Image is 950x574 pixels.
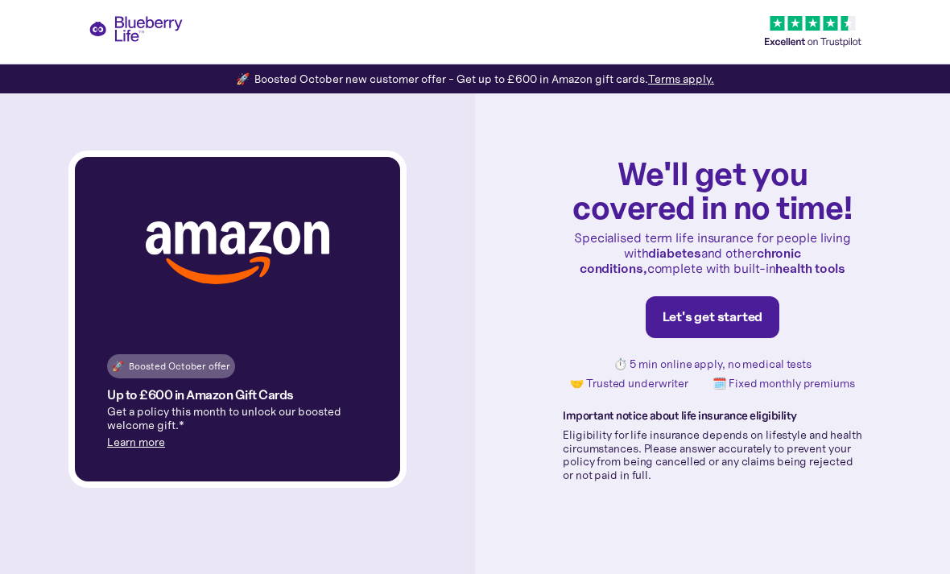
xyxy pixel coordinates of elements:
[236,71,714,87] div: 🚀 Boosted October new customer offer - Get up to £600 in Amazon gift cards.
[563,408,797,423] strong: Important notice about life insurance eligibility
[613,357,812,371] p: ⏱️ 5 min online apply, no medical tests
[563,230,862,277] p: Specialised term life insurance for people living with and other complete with built-in
[775,260,845,276] strong: health tools
[563,156,862,224] h1: We'll get you covered in no time!
[112,358,230,374] div: 🚀 Boosted October offer
[580,245,801,276] strong: chronic conditions,
[646,296,780,338] a: Let's get started
[663,309,763,325] div: Let's get started
[107,405,368,432] p: Get a policy this month to unlock our boosted welcome gift.*
[563,428,862,482] p: Eligibility for life insurance depends on lifestyle and health circumstances. Please answer accur...
[107,435,165,449] a: Learn more
[107,388,294,402] h4: Up to £600 in Amazon Gift Cards
[712,377,855,390] p: 🗓️ Fixed monthly premiums
[648,72,714,86] a: Terms apply.
[648,245,700,261] strong: diabetes
[570,377,688,390] p: 🤝 Trusted underwriter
